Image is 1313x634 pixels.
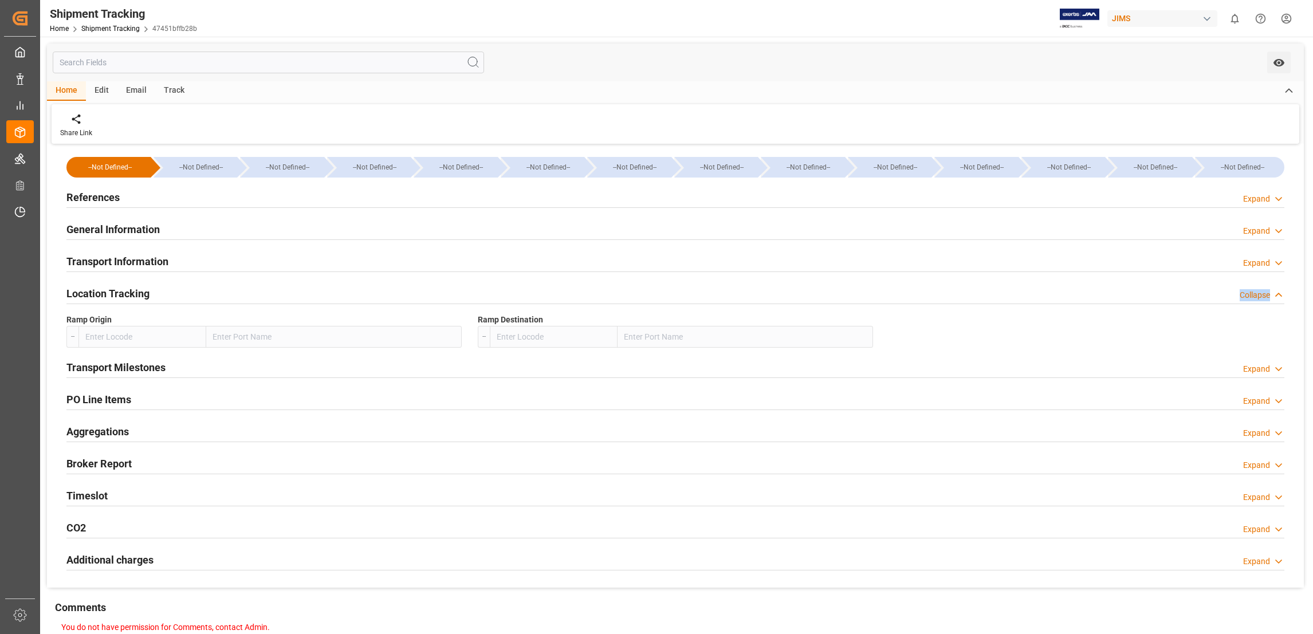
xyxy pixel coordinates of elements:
[78,157,143,178] div: --Not Defined--
[772,157,845,178] div: --Not Defined--
[66,488,108,503] h2: Timeslot
[1206,157,1279,178] div: --Not Defined--
[66,552,154,568] h2: Additional charges
[66,286,150,301] h2: Location Tracking
[674,157,758,178] div: --Not Defined--
[859,157,932,178] div: --Not Defined--
[50,25,69,33] a: Home
[425,157,498,178] div: --Not Defined--
[66,520,86,535] h2: CO2
[1195,157,1285,178] div: --Not Defined--
[1107,10,1217,27] div: JIMS
[81,25,140,33] a: Shipment Tracking
[1243,427,1270,439] div: Expand
[478,314,543,326] span: Ramp Destination
[1033,157,1106,178] div: --Not Defined--
[327,157,411,178] div: --Not Defined--
[206,326,462,348] input: Enter Port Name
[66,157,151,178] div: --Not Defined--
[66,190,120,205] h2: References
[66,456,132,471] h2: Broker Report
[154,157,238,178] div: --Not Defined--
[1243,193,1270,205] div: Expand
[587,157,671,178] div: --Not Defined--
[414,157,498,178] div: --Not Defined--
[53,52,484,73] input: Search Fields
[61,621,1287,633] p: You do not have permission for Comments, contact Admin.
[1243,363,1270,375] div: Expand
[117,81,155,101] div: Email
[1240,289,1270,301] div: Collapse
[686,157,758,178] div: --Not Defined--
[155,81,193,101] div: Track
[165,157,238,178] div: --Not Defined--
[66,314,112,326] span: Ramp Origin
[55,600,106,615] h2: Comments
[848,157,932,178] div: --Not Defined--
[1243,395,1270,407] div: Expand
[490,326,618,348] input: Enter Locode
[66,392,131,407] h2: PO Line Items
[761,157,845,178] div: --Not Defined--
[1243,459,1270,471] div: Expand
[66,424,129,439] h2: Aggregations
[934,157,1019,178] div: --Not Defined--
[1243,491,1270,503] div: Expand
[1108,157,1192,178] div: --Not Defined--
[78,326,206,348] input: Enter Locode
[946,157,1019,178] div: --Not Defined--
[1248,6,1273,31] button: Help Center
[618,326,873,348] input: Enter Port Name
[501,157,585,178] div: --Not Defined--
[1119,157,1192,178] div: --Not Defined--
[66,222,160,237] h2: General Information
[1107,7,1222,29] button: JIMS
[1243,523,1270,535] div: Expand
[1243,257,1270,269] div: Expand
[66,254,168,269] h2: Transport Information
[512,157,585,178] div: --Not Defined--
[1021,157,1106,178] div: --Not Defined--
[50,5,197,22] div: Shipment Tracking
[66,360,166,375] h2: Transport Milestones
[1060,9,1099,29] img: Exertis%20JAM%20-%20Email%20Logo.jpg_1722504956.jpg
[86,81,117,101] div: Edit
[339,157,411,178] div: --Not Defined--
[1243,556,1270,568] div: Expand
[240,157,324,178] div: --Not Defined--
[1267,52,1291,73] button: open menu
[599,157,671,178] div: --Not Defined--
[60,128,92,138] div: Share Link
[1222,6,1248,31] button: show 0 new notifications
[251,157,324,178] div: --Not Defined--
[1243,225,1270,237] div: Expand
[47,81,86,101] div: Home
